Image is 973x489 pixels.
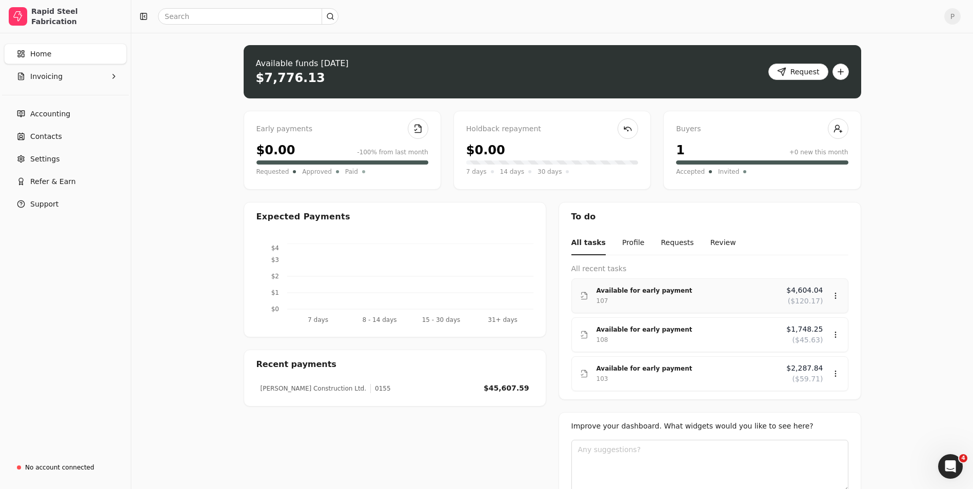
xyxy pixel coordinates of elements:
div: 108 [597,335,608,345]
span: Invoicing [30,71,63,82]
button: Support [4,194,127,214]
a: No account connected [4,458,127,477]
button: Review [710,231,736,255]
span: Settings [30,154,59,165]
span: Accepted [676,167,705,177]
span: Contacts [30,131,62,142]
span: Paid [345,167,358,177]
span: Invited [718,167,739,177]
div: 1 [676,141,685,159]
div: +0 new this month [789,148,848,157]
tspan: $4 [271,244,279,252]
span: $4,604.04 [786,285,823,296]
span: Home [30,49,51,59]
div: 0155 [370,384,391,393]
button: P [944,8,961,25]
div: All recent tasks [571,263,848,274]
span: Approved [302,167,332,177]
span: 4 [959,454,967,462]
span: ($45.63) [792,335,823,345]
div: To do [559,202,861,231]
span: Support [30,199,58,210]
span: Refer & Earn [30,176,76,187]
div: 103 [597,374,608,384]
div: Available funds [DATE] [256,57,349,70]
iframe: Intercom live chat [938,454,963,479]
span: $1,748.25 [786,324,823,335]
div: Recent payments [244,350,546,379]
button: Refer & Earn [4,171,127,192]
div: Early payments [256,124,428,135]
tspan: $2 [271,273,279,280]
button: Request [768,64,828,80]
button: All tasks [571,231,606,255]
span: ($120.17) [788,296,823,307]
tspan: 8 - 14 days [362,316,396,323]
tspan: 15 - 30 days [422,316,460,323]
tspan: $1 [271,289,279,296]
a: Contacts [4,126,127,147]
a: Settings [4,149,127,169]
tspan: 31+ days [488,316,517,323]
div: Available for early payment [597,286,779,296]
button: Invoicing [4,66,127,87]
input: Search [158,8,339,25]
div: 107 [597,296,608,306]
div: $0.00 [466,141,505,159]
span: 7 days [466,167,487,177]
button: Profile [622,231,645,255]
div: [PERSON_NAME] Construction Ltd. [261,384,367,393]
div: Holdback repayment [466,124,638,135]
tspan: 7 days [308,316,328,323]
button: Requests [661,231,693,255]
tspan: $3 [271,256,279,263]
div: $45,607.59 [484,383,529,394]
div: Improve your dashboard. What widgets would you like to see here? [571,421,848,432]
div: Available for early payment [597,324,779,335]
div: Available for early payment [597,363,779,374]
span: 30 days [538,167,562,177]
span: 14 days [500,167,524,177]
div: $7,776.13 [256,70,325,86]
div: No account connected [25,463,94,472]
span: $2,287.84 [786,363,823,374]
div: -100% from last month [357,148,428,157]
div: Expected Payments [256,211,350,223]
span: ($59.71) [792,374,823,384]
a: Home [4,44,127,64]
span: Accounting [30,109,70,119]
div: Rapid Steel Fabrication [31,6,122,27]
a: Accounting [4,104,127,124]
div: Buyers [676,124,848,135]
span: Requested [256,167,289,177]
div: $0.00 [256,141,295,159]
tspan: $0 [271,305,279,313]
